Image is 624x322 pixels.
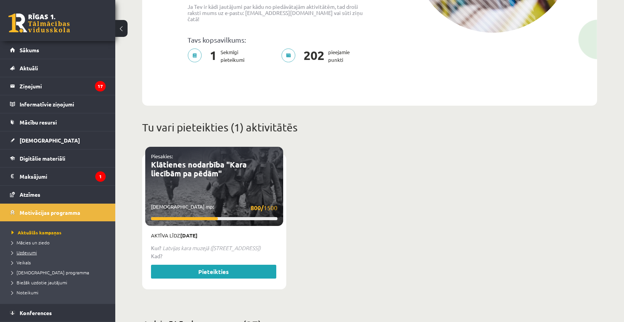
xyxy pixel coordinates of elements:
a: Digitālie materiāli [10,149,106,167]
a: Mācies un ziedo [12,239,108,246]
span: 202 [300,48,328,64]
a: Biežāk uzdotie jautājumi [12,279,108,286]
a: Aktuālās kampaņas [12,229,108,236]
span: [DEMOGRAPHIC_DATA] programma [12,269,89,276]
strong: [DATE] [180,232,197,239]
a: Ziņojumi17 [10,77,106,95]
a: Uzdevumi [12,249,108,256]
p: Aktīva līdz [151,232,277,239]
a: Aktuāli [10,59,106,77]
a: Sākums [10,41,106,59]
legend: Informatīvie ziņojumi [20,95,106,113]
p: [DEMOGRAPHIC_DATA] mp: [151,203,277,212]
a: Piesakies: [151,153,173,159]
span: Noteikumi [12,289,38,295]
span: Uzdevumi [12,249,37,256]
i: 1 [95,171,106,182]
span: Mācies un ziedo [12,239,50,246]
a: Veikals [12,259,108,266]
span: Sākums [20,46,39,53]
span: Digitālie materiāli [20,155,65,162]
p: Ja Tev ir kādi jautājumi par kādu no piedāvātajām aktivitātēm, tad droši raksti mums uz e-pastu: ... [188,3,364,22]
a: Rīgas 1. Tālmācības vidusskola [8,13,70,33]
strong: Kur? [151,244,161,251]
p: pieejamie punkti [281,48,354,64]
legend: Ziņojumi [20,77,106,95]
p: Sekmīgi pieteikumi [188,48,249,64]
p: Tu vari pieteikties (1) aktivitātēs [142,120,597,136]
a: Motivācijas programma [10,204,106,221]
legend: Maksājumi [20,168,106,185]
p: Tavs kopsavilkums: [188,36,364,44]
span: Konferences [20,309,52,316]
a: Atzīmes [10,186,106,203]
a: Konferences [10,304,106,322]
strong: Kad? [151,252,163,259]
a: Noteikumi [12,289,108,296]
a: Klātienes nodarbība "Kara liecībām pa pēdām" [151,159,247,178]
span: Biežāk uzdotie jautājumi [12,279,67,285]
i: 17 [95,81,106,91]
em: Latvijas kara muzejā ([STREET_ADDRESS]) [163,244,261,252]
span: Aktuālās kampaņas [12,229,61,236]
a: [DEMOGRAPHIC_DATA] [10,131,106,149]
span: Atzīmes [20,191,40,198]
a: Pieteikties [151,265,276,279]
span: 1 [206,48,221,64]
span: [DEMOGRAPHIC_DATA] [20,137,80,144]
span: Veikals [12,259,31,266]
a: [DEMOGRAPHIC_DATA] programma [12,269,108,276]
span: Aktuāli [20,65,38,71]
span: Motivācijas programma [20,209,80,216]
span: 1500 [251,203,277,212]
a: Informatīvie ziņojumi [10,95,106,113]
span: Mācību resursi [20,119,57,126]
strong: 800/ [251,204,264,212]
a: Maksājumi1 [10,168,106,185]
a: Mācību resursi [10,113,106,131]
